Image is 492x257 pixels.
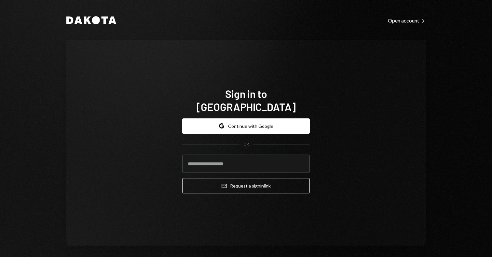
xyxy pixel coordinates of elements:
button: Continue with Google [182,118,310,134]
a: Open account [388,17,426,24]
div: OR [243,142,249,147]
button: Request a signinlink [182,178,310,193]
h1: Sign in to [GEOGRAPHIC_DATA] [182,87,310,113]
